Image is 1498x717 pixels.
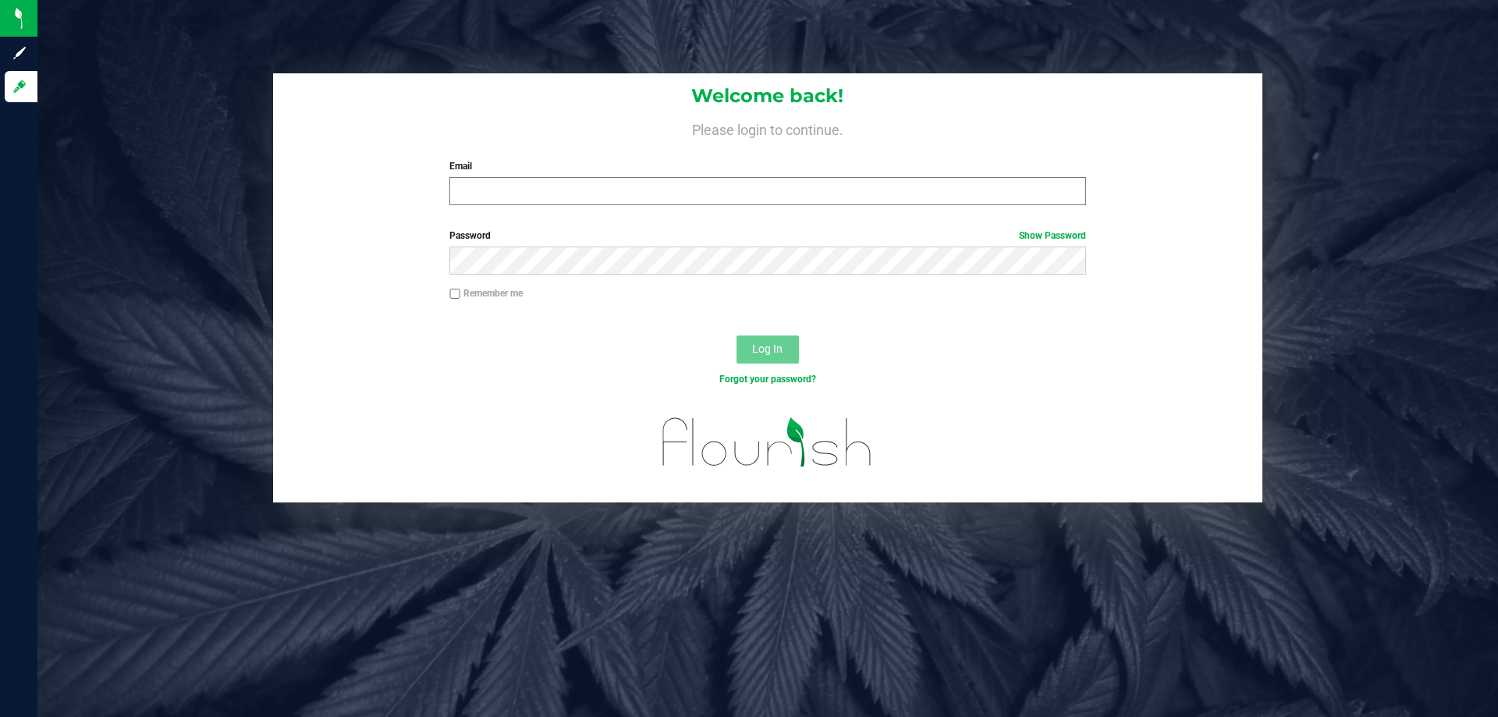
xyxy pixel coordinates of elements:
[449,286,523,300] label: Remember me
[12,79,27,94] inline-svg: Log in
[273,86,1262,106] h1: Welcome back!
[644,403,891,482] img: flourish_logo.svg
[449,230,491,241] span: Password
[737,335,799,364] button: Log In
[719,374,816,385] a: Forgot your password?
[752,343,783,355] span: Log In
[12,45,27,61] inline-svg: Sign up
[449,159,1085,173] label: Email
[273,119,1262,137] h4: Please login to continue.
[1019,230,1086,241] a: Show Password
[449,289,460,300] input: Remember me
